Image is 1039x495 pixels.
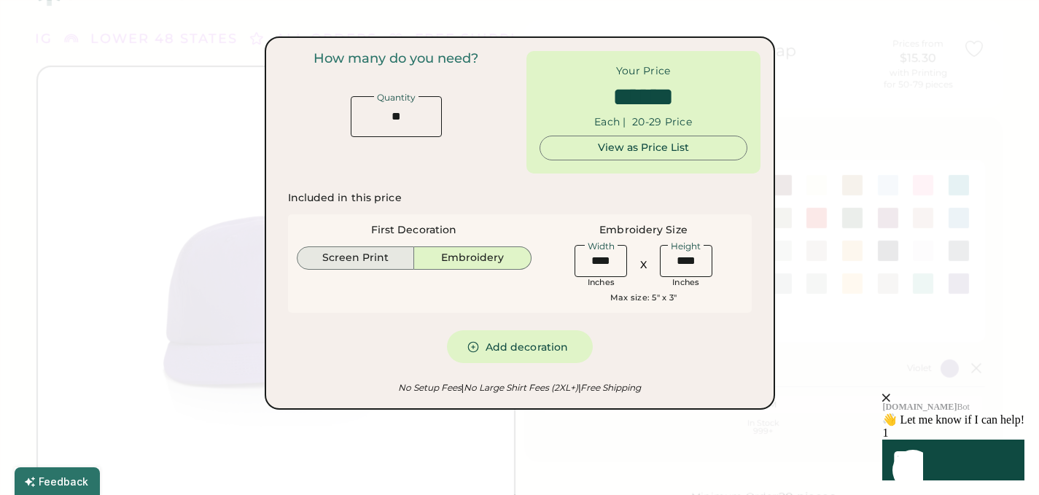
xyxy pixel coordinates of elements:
button: Embroidery [414,246,532,270]
em: No Large Shirt Fees (2XL+) [462,382,578,393]
div: X [640,258,647,273]
button: Screen Print [297,246,415,270]
div: First Decoration [371,223,457,238]
font: | [462,382,464,393]
em: No Setup Fees [398,382,462,393]
div: Inches [672,277,700,289]
div: View as Price List [552,141,735,155]
font: | [578,382,580,393]
div: Your Price [616,64,671,79]
div: Quantity [374,93,419,102]
div: How many do you need? [314,51,478,67]
div: Included in this price [288,191,402,206]
div: Embroidery Size [599,223,688,238]
em: Free Shipping [578,382,641,393]
div: Each | 20-29 Price [594,115,692,130]
div: Inches [588,277,615,289]
div: Height [668,242,704,251]
div: Width [585,242,618,251]
div: Max size: 5" x 3" [610,292,677,304]
button: Add decoration [447,330,593,363]
iframe: Front Chat [795,308,1035,492]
